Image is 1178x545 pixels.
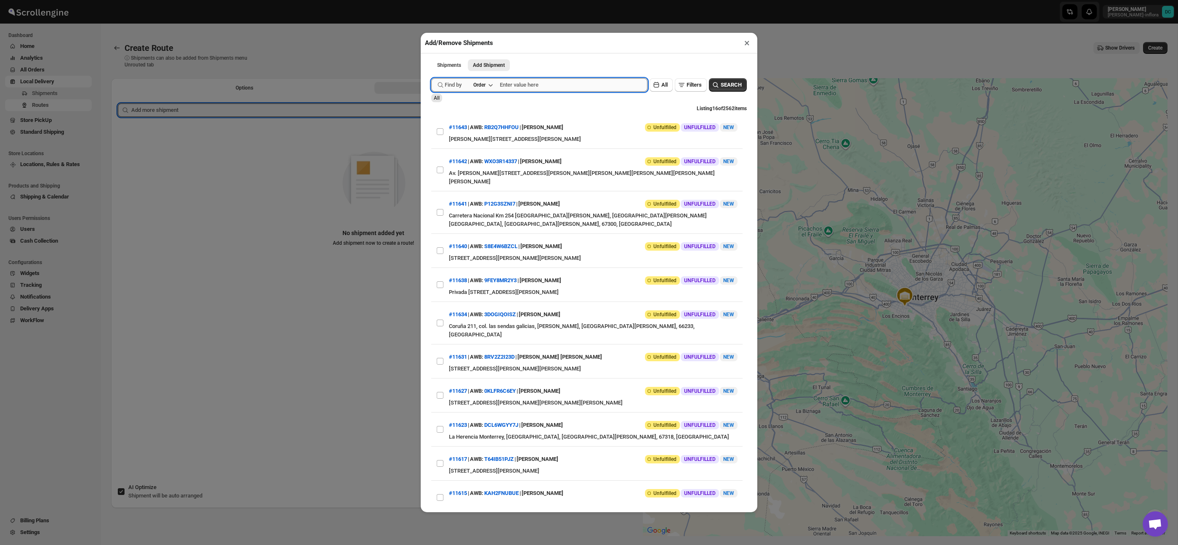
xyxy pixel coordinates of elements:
[723,312,734,317] span: NEW
[520,239,562,254] div: [PERSON_NAME]
[449,322,738,339] div: Coruña 211, col. las sendas galicias, [PERSON_NAME], [GEOGRAPHIC_DATA][PERSON_NAME], 66233, [GEOG...
[449,354,467,360] button: #11631
[470,489,483,497] span: AWB:
[684,422,716,429] span: UNFULFILLED
[653,490,677,497] span: Unfulfilled
[449,365,738,373] div: [STREET_ADDRESS][PERSON_NAME][PERSON_NAME]
[449,243,467,249] button: #11640
[723,456,734,462] span: NEW
[653,456,677,463] span: Unfulfilled
[723,159,734,164] span: NEW
[449,388,467,394] button: #11627
[723,422,734,428] span: NEW
[517,349,602,365] div: [PERSON_NAME] [PERSON_NAME]
[684,243,716,250] span: UNFULFILLED
[684,311,716,318] span: UNFULFILLED
[111,97,636,445] div: Selected Shipments
[470,353,483,361] span: AWB:
[484,243,517,249] button: S8E4W6BZCL
[684,277,716,284] span: UNFULFILLED
[470,242,483,251] span: AWB:
[470,310,483,319] span: AWB:
[723,243,734,249] span: NEW
[470,157,483,166] span: AWB:
[522,120,563,135] div: [PERSON_NAME]
[437,62,461,69] span: Shipments
[661,82,668,88] span: All
[684,490,716,497] span: UNFULFILLED
[484,277,517,283] button: 9FEY8MR2Y3
[653,354,677,360] span: Unfulfilled
[684,388,716,394] span: UNFULFILLED
[449,307,560,322] div: | |
[653,277,677,284] span: Unfulfilled
[723,388,734,394] span: NEW
[653,243,677,250] span: Unfulfilled
[684,201,716,207] span: UNFULFILLED
[1143,511,1168,537] a: Open chat
[723,124,734,130] span: NEW
[470,276,483,285] span: AWB:
[449,311,467,317] button: #11634
[470,387,483,395] span: AWB:
[449,486,563,501] div: | |
[721,81,742,89] span: SEARCH
[484,456,514,462] button: T64IB51PJZ
[449,288,738,296] div: Privada [STREET_ADDRESS][PERSON_NAME]
[484,422,518,428] button: DCL6WGYY7J
[684,124,716,131] span: UNFULFILLED
[468,79,497,91] button: Order
[449,135,738,143] div: [PERSON_NAME][STREET_ADDRESS][PERSON_NAME]
[484,201,515,207] button: P12G3SZNI7
[653,422,677,429] span: Unfulfilled
[470,200,483,208] span: AWB:
[449,158,467,164] button: #11642
[675,78,707,92] button: Filters
[449,467,738,475] div: [STREET_ADDRESS][PERSON_NAME]
[653,311,677,318] span: Unfulfilled
[449,154,562,169] div: | |
[723,354,734,360] span: NEW
[653,201,677,207] span: Unfulfilled
[434,95,440,101] span: All
[470,123,483,132] span: AWB:
[522,486,563,501] div: [PERSON_NAME]
[484,124,519,130] button: RB2Q7HHFOU
[449,196,560,212] div: | |
[449,456,467,462] button: #11617
[484,311,516,317] button: 3DOGIQOISZ
[484,354,515,360] button: 8RV2Z2I23D
[445,81,462,89] span: Find by
[484,158,517,164] button: WXO3R14337
[484,388,516,394] button: 0KLFR6C6EY
[449,212,738,228] div: Carretera Nacional Km 254 [GEOGRAPHIC_DATA][PERSON_NAME], [GEOGRAPHIC_DATA][PERSON_NAME][GEOGRAPH...
[449,239,562,254] div: | |
[653,388,677,394] span: Unfulfilled
[449,273,561,288] div: | |
[709,78,747,92] button: SEARCH
[484,490,519,496] button: KAH2FNUBUE
[520,273,561,288] div: [PERSON_NAME]
[449,254,738,262] div: [STREET_ADDRESS][PERSON_NAME][PERSON_NAME]
[473,62,505,69] span: Add Shipment
[449,277,467,283] button: #11638
[687,82,702,88] span: Filters
[473,82,486,88] div: Order
[521,418,563,433] div: [PERSON_NAME]
[425,39,493,47] h2: Add/Remove Shipments
[653,124,677,131] span: Unfulfilled
[518,196,560,212] div: [PERSON_NAME]
[449,418,563,433] div: | |
[519,307,560,322] div: [PERSON_NAME]
[449,422,467,428] button: #11623
[723,278,734,283] span: NEW
[449,501,738,509] div: [PERSON_NAME] [STREET_ADDRESS][PERSON_NAME]
[449,399,738,407] div: [STREET_ADDRESS][PERSON_NAME][PERSON_NAME][PERSON_NAME]
[449,169,738,186] div: Av. [PERSON_NAME][STREET_ADDRESS][PERSON_NAME][PERSON_NAME][PERSON_NAME][PERSON_NAME][PERSON_NAME]
[653,158,677,165] span: Unfulfilled
[520,154,562,169] div: [PERSON_NAME]
[449,490,467,496] button: #11615
[684,158,716,165] span: UNFULFILLED
[449,120,563,135] div: | |
[684,456,716,463] span: UNFULFILLED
